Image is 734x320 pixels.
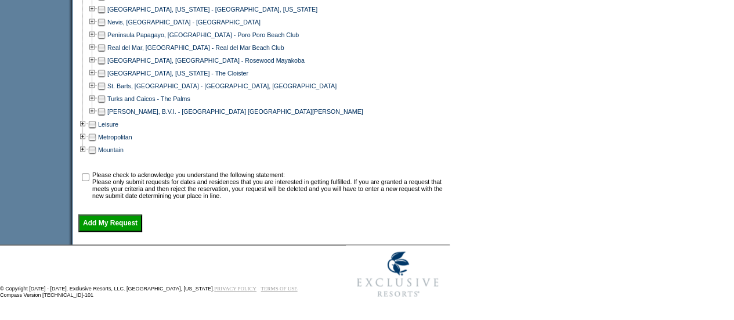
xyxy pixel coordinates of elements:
[78,214,142,232] input: Add My Request
[107,108,363,115] a: [PERSON_NAME], B.V.I. - [GEOGRAPHIC_DATA] [GEOGRAPHIC_DATA][PERSON_NAME]
[346,245,450,303] img: Exclusive Resorts
[107,19,261,26] a: Nevis, [GEOGRAPHIC_DATA] - [GEOGRAPHIC_DATA]
[107,70,248,77] a: [GEOGRAPHIC_DATA], [US_STATE] - The Cloister
[107,82,337,89] a: St. Barts, [GEOGRAPHIC_DATA] - [GEOGRAPHIC_DATA], [GEOGRAPHIC_DATA]
[214,286,256,292] a: PRIVACY POLICY
[107,44,284,51] a: Real del Mar, [GEOGRAPHIC_DATA] - Real del Mar Beach Club
[98,121,118,128] a: Leisure
[98,134,132,141] a: Metropolitan
[107,95,190,102] a: Turks and Caicos - The Palms
[107,31,299,38] a: Peninsula Papagayo, [GEOGRAPHIC_DATA] - Poro Poro Beach Club
[107,57,305,64] a: [GEOGRAPHIC_DATA], [GEOGRAPHIC_DATA] - Rosewood Mayakoba
[98,146,124,153] a: Mountain
[92,171,446,199] td: Please check to acknowledge you understand the following statement: Please only submit requests f...
[261,286,298,292] a: TERMS OF USE
[107,6,317,13] a: [GEOGRAPHIC_DATA], [US_STATE] - [GEOGRAPHIC_DATA], [US_STATE]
